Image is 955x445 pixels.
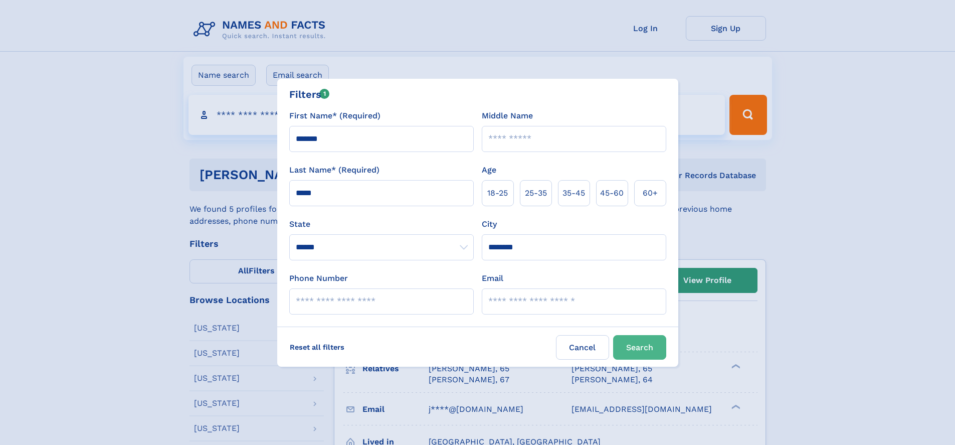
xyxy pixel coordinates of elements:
[482,218,497,230] label: City
[289,110,380,122] label: First Name* (Required)
[600,187,624,199] span: 45‑60
[556,335,609,360] label: Cancel
[613,335,666,360] button: Search
[562,187,585,199] span: 35‑45
[283,335,351,359] label: Reset all filters
[482,110,533,122] label: Middle Name
[289,218,474,230] label: State
[482,164,496,176] label: Age
[643,187,658,199] span: 60+
[525,187,547,199] span: 25‑35
[289,164,379,176] label: Last Name* (Required)
[289,87,330,102] div: Filters
[289,272,348,284] label: Phone Number
[482,272,503,284] label: Email
[487,187,508,199] span: 18‑25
